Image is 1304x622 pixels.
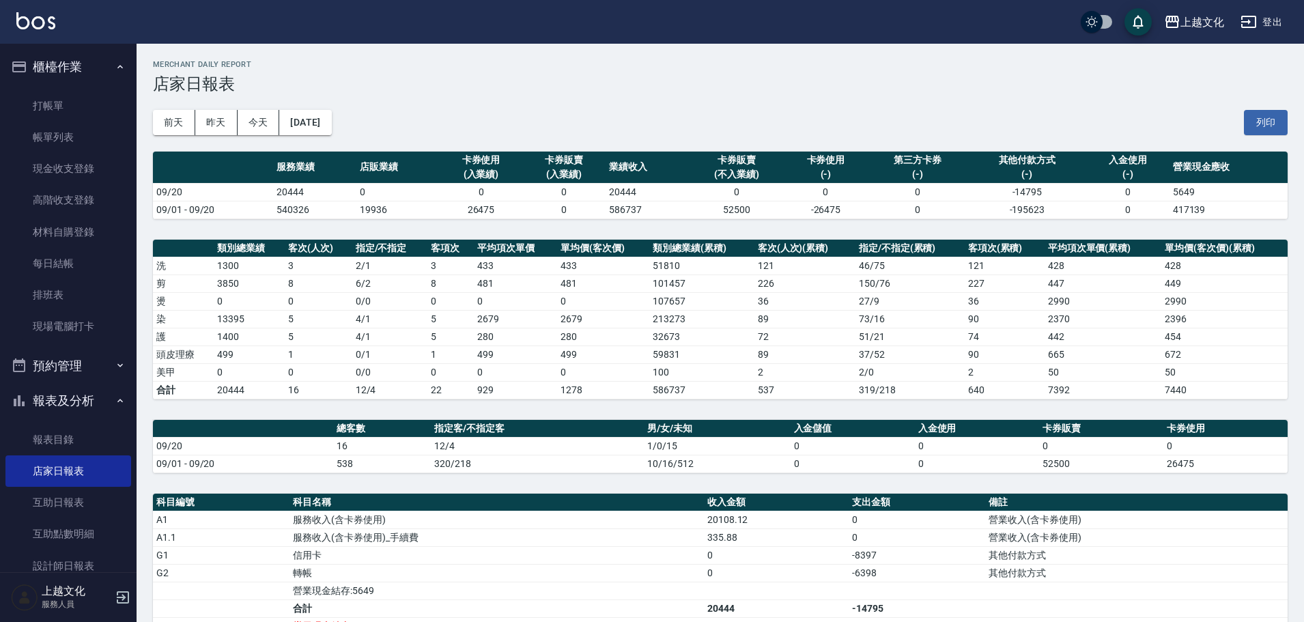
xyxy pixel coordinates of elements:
[153,110,195,135] button: 前天
[557,363,649,381] td: 0
[214,292,285,310] td: 0
[522,183,606,201] td: 0
[352,381,428,399] td: 12/4
[855,328,965,345] td: 51 / 21
[965,310,1045,328] td: 90
[791,420,915,438] th: 入金儲值
[153,328,214,345] td: 護
[42,598,111,610] p: 服務人員
[1045,257,1162,274] td: 428
[5,455,131,487] a: 店家日報表
[649,274,754,292] td: 101457
[754,363,855,381] td: 2
[427,274,474,292] td: 8
[855,363,965,381] td: 2 / 0
[1039,420,1163,438] th: 卡券販賣
[870,167,964,182] div: (-)
[352,274,428,292] td: 6 / 2
[849,546,985,564] td: -8397
[649,381,754,399] td: 586737
[1124,8,1152,36] button: save
[606,183,689,201] td: 20444
[754,292,855,310] td: 36
[1045,328,1162,345] td: 442
[1161,345,1288,363] td: 672
[153,201,273,218] td: 09/01 - 09/20
[289,494,703,511] th: 科目名稱
[784,183,868,201] td: 0
[1045,274,1162,292] td: 447
[289,511,703,528] td: 服務收入(含卡券使用)
[985,564,1288,582] td: 其他付款方式
[153,564,289,582] td: G2
[1086,183,1170,201] td: 0
[214,310,285,328] td: 13395
[356,152,440,184] th: 店販業績
[1244,110,1288,135] button: 列印
[965,240,1045,257] th: 客項次(累積)
[427,240,474,257] th: 客項次
[985,511,1288,528] td: 營業收入(含卡券使用)
[649,310,754,328] td: 213273
[649,363,754,381] td: 100
[692,153,781,167] div: 卡券販賣
[214,381,285,399] td: 20444
[644,420,791,438] th: 男/女/未知
[1161,328,1288,345] td: 454
[443,153,520,167] div: 卡券使用
[557,240,649,257] th: 單均價(客次價)
[273,183,356,201] td: 20444
[5,216,131,248] a: 材料自購登錄
[915,420,1039,438] th: 入金使用
[526,167,602,182] div: (入業績)
[289,582,703,599] td: 營業現金結存:5649
[784,201,868,218] td: -26475
[5,184,131,216] a: 高階收支登錄
[333,437,431,455] td: 16
[153,292,214,310] td: 燙
[153,345,214,363] td: 頭皮理療
[5,248,131,279] a: 每日結帳
[285,328,352,345] td: 5
[474,345,557,363] td: 499
[965,274,1045,292] td: 227
[5,383,131,419] button: 報表及分析
[855,345,965,363] td: 37 / 52
[285,363,352,381] td: 0
[238,110,280,135] button: 今天
[557,274,649,292] td: 481
[965,257,1045,274] td: 121
[849,494,985,511] th: 支出金額
[153,74,1288,94] h3: 店家日報表
[1161,240,1288,257] th: 單均價(客次價)(累積)
[5,153,131,184] a: 現金收支登錄
[5,550,131,582] a: 設計師日報表
[5,49,131,85] button: 櫃檯作業
[704,494,849,511] th: 收入金額
[427,292,474,310] td: 0
[5,518,131,550] a: 互助點數明細
[214,328,285,345] td: 1400
[273,201,356,218] td: 540326
[557,328,649,345] td: 280
[1161,292,1288,310] td: 2990
[153,546,289,564] td: G1
[153,363,214,381] td: 美甲
[1161,274,1288,292] td: 449
[440,201,523,218] td: 26475
[443,167,520,182] div: (入業績)
[1161,381,1288,399] td: 7440
[289,564,703,582] td: 轉帳
[704,528,849,546] td: 335.88
[649,345,754,363] td: 59831
[849,528,985,546] td: 0
[214,363,285,381] td: 0
[5,348,131,384] button: 預約管理
[356,183,440,201] td: 0
[1170,183,1288,201] td: 5649
[526,153,602,167] div: 卡券販賣
[1163,420,1288,438] th: 卡券使用
[644,455,791,472] td: 10/16/512
[649,240,754,257] th: 類別總業績(累積)
[788,167,864,182] div: (-)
